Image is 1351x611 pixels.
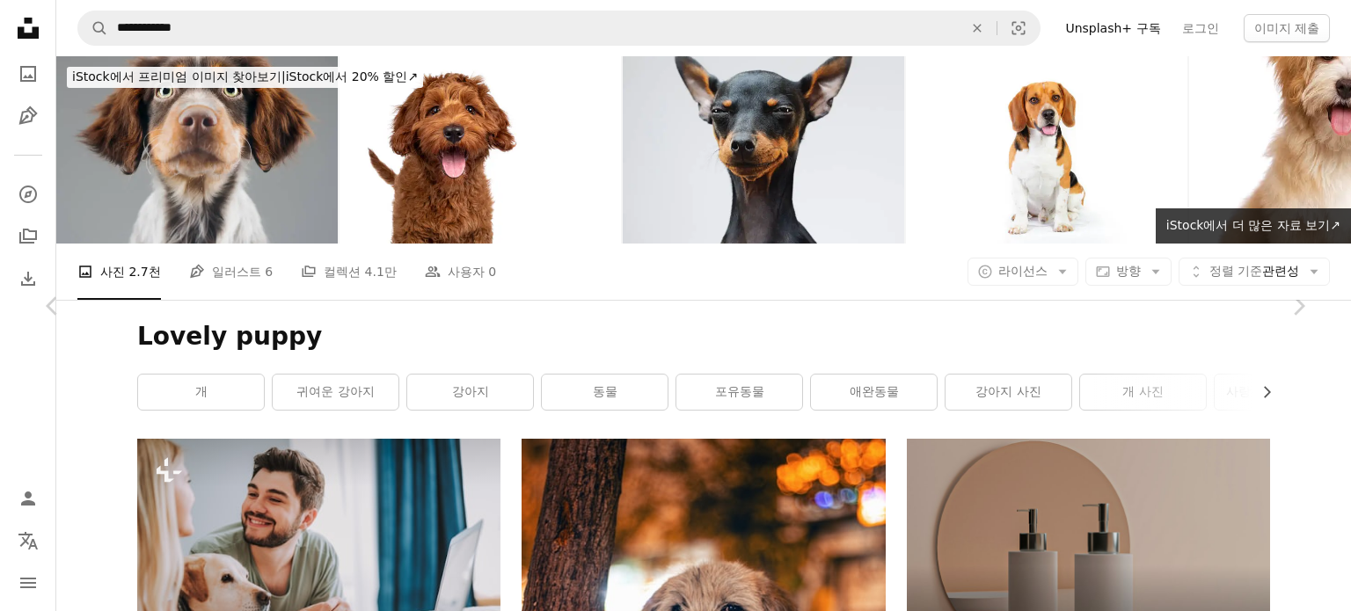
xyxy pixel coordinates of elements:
[365,262,397,281] span: 4.1만
[998,264,1048,278] span: 라이선스
[1055,14,1171,42] a: Unsplash+ 구독
[11,523,46,558] button: 언어
[77,11,1041,46] form: 사이트 전체에서 이미지 찾기
[1172,14,1230,42] a: 로그인
[811,375,937,410] a: 애완동물
[137,552,500,568] a: 쾌활한 수염을 기른 남자가 침대에서 강아지와 함께 쉬고 있는 동안 여자 친구를 보고 있다
[11,56,46,91] a: 사진
[273,375,398,410] a: 귀여운 강아지
[968,258,1078,286] button: 라이선스
[542,375,668,410] a: 동물
[11,565,46,600] button: 메뉴
[301,244,397,300] a: 컬렉션 4.1만
[1215,375,1340,410] a: 사랑스러운 강아지
[11,219,46,254] a: 컬렉션
[138,375,264,410] a: 개
[1245,222,1351,390] a: 다음
[906,56,1187,244] img: 모델 슛 어린 비글종 개
[189,244,273,300] a: 일러스트 6
[1251,375,1270,410] button: 목록을 오른쪽으로 스크롤
[1156,208,1351,244] a: iStock에서 더 많은 자료 보기↗
[1116,264,1141,278] span: 방향
[407,375,533,410] a: 강아지
[1080,375,1206,410] a: 개 사진
[1166,218,1340,232] span: iStock에서 더 많은 자료 보기 ↗
[72,69,418,84] span: iStock에서 20% 할인 ↗
[958,11,997,45] button: 삭제
[676,375,802,410] a: 포유동물
[946,375,1071,410] a: 강아지 사진
[425,244,496,300] a: 사용자 0
[1244,14,1330,42] button: 이미지 제출
[1209,263,1299,280] span: 관련성
[340,56,621,244] img: 흰색 배경에 코비버독 강아지
[72,69,286,84] span: iStock에서 프리미엄 이미지 찾아보기 |
[1179,258,1330,286] button: 정렬 기준관련성
[11,177,46,212] a: 탐색
[56,56,434,98] a: iStock에서 프리미엄 이미지 찾아보기|iStock에서 20% 할인↗
[78,11,108,45] button: Unsplash 검색
[265,262,273,281] span: 6
[11,481,46,516] a: 로그인 / 가입
[1085,258,1172,286] button: 방향
[11,98,46,134] a: 일러스트
[137,321,1270,353] h1: Lovely puppy
[1209,264,1262,278] span: 정렬 기준
[488,262,496,281] span: 0
[623,56,904,244] img: 귀여운 소형 pinscher 개
[56,56,338,244] img: 귀여운 작은 브르타뉴어 Epagneul 개 초상화
[997,11,1040,45] button: 시각적 검색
